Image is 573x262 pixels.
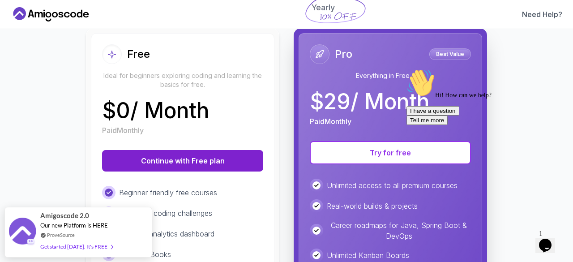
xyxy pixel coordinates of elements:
p: Best Value [431,50,470,59]
div: Get started [DATE]. It's FREE [40,241,113,252]
span: Our new Platform is HERE [40,222,108,229]
p: $ 29 / Month [310,91,429,112]
p: Unlimited access to all premium courses [327,180,458,191]
a: Need Help? [522,9,562,20]
p: Ideal for beginners exploring coding and learning the basics for free. [102,71,263,89]
p: Quizzes & coding challenges [119,208,212,219]
span: Hi! How can we help? [4,27,89,34]
button: Continue with Free plan [102,150,263,172]
p: $ 0 / Month [102,100,209,121]
button: I have a question [4,41,56,51]
h2: Free [127,47,150,61]
p: Learning analytics dashboard [119,228,214,239]
h2: Pro [335,47,352,61]
iframe: chat widget [403,65,564,222]
p: Real-world builds & projects [327,201,418,211]
p: Paid Monthly [310,116,351,127]
span: Amigoscode 2.0 [40,210,89,221]
button: Tell me more [4,51,45,60]
button: Try for free [310,141,471,164]
p: Everything in Free, plus [310,71,471,80]
p: Unlimited Kanban Boards [327,250,409,261]
p: Career roadmaps for Java, Spring Boot & DevOps [327,220,471,241]
iframe: chat widget [535,226,564,253]
img: provesource social proof notification image [9,218,36,247]
a: ProveSource [47,231,75,239]
p: Paid Monthly [102,125,144,136]
p: Beginner friendly free courses [119,187,217,198]
img: :wave: [4,4,32,32]
div: 👋Hi! How can we help?I have a questionTell me more [4,4,165,60]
